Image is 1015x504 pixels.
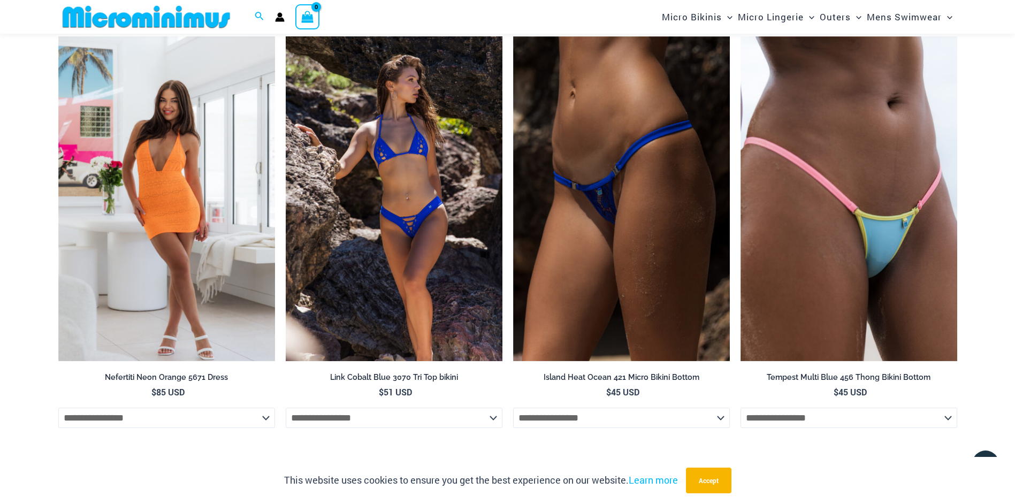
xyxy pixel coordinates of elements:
[834,386,838,398] span: $
[295,4,320,29] a: View Shopping Cart, empty
[741,36,957,362] img: Tempest Multi Blue 456 Bottom 01
[817,3,864,30] a: OutersMenu ToggleMenu Toggle
[379,386,384,398] span: $
[151,386,185,398] bdi: 85 USD
[606,386,611,398] span: $
[662,3,722,30] span: Micro Bikinis
[58,36,275,362] img: Nefertiti Neon Orange 5671 Dress 01
[658,2,957,32] nav: Site Navigation
[286,36,502,362] img: Link Cobalt Blue 3070 Top 4955 Bottom 03
[864,3,955,30] a: Mens SwimwearMenu ToggleMenu Toggle
[629,474,678,486] a: Learn more
[58,372,275,386] a: Nefertiti Neon Orange 5671 Dress
[659,3,735,30] a: Micro BikinisMenu ToggleMenu Toggle
[741,372,957,383] h2: Tempest Multi Blue 456 Thong Bikini Bottom
[804,3,814,30] span: Menu Toggle
[834,386,867,398] bdi: 45 USD
[513,36,730,362] a: Island Heat Ocean 421 Bottom 01Island Heat Ocean 421 Bottom 02Island Heat Ocean 421 Bottom 02
[741,36,957,362] a: Tempest Multi Blue 456 Bottom 01Tempest Multi Blue 312 Top 456 Bottom 07Tempest Multi Blue 312 To...
[58,5,234,29] img: MM SHOP LOGO FLAT
[820,3,851,30] span: Outers
[942,3,952,30] span: Menu Toggle
[735,3,817,30] a: Micro LingerieMenu ToggleMenu Toggle
[286,372,502,383] h2: Link Cobalt Blue 3070 Tri Top bikini
[513,372,730,383] h2: Island Heat Ocean 421 Micro Bikini Bottom
[606,386,639,398] bdi: 45 USD
[741,372,957,386] a: Tempest Multi Blue 456 Thong Bikini Bottom
[286,36,502,362] a: Link Cobalt Blue 3070 Top 01Link Cobalt Blue 3070 Top 4955 Bottom 03Link Cobalt Blue 3070 Top 495...
[151,386,156,398] span: $
[513,372,730,386] a: Island Heat Ocean 421 Micro Bikini Bottom
[722,3,732,30] span: Menu Toggle
[867,3,942,30] span: Mens Swimwear
[58,372,275,383] h2: Nefertiti Neon Orange 5671 Dress
[851,3,861,30] span: Menu Toggle
[513,36,730,362] img: Island Heat Ocean 421 Bottom 01
[284,472,678,488] p: This website uses cookies to ensure you get the best experience on our website.
[738,3,804,30] span: Micro Lingerie
[686,468,731,493] button: Accept
[379,386,412,398] bdi: 51 USD
[255,10,264,24] a: Search icon link
[58,36,275,362] a: Nefertiti Neon Orange 5671 Dress 01Nefertiti Neon Orange 5671 Dress 02Nefertiti Neon Orange 5671 ...
[275,12,285,22] a: Account icon link
[286,372,502,386] a: Link Cobalt Blue 3070 Tri Top bikini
